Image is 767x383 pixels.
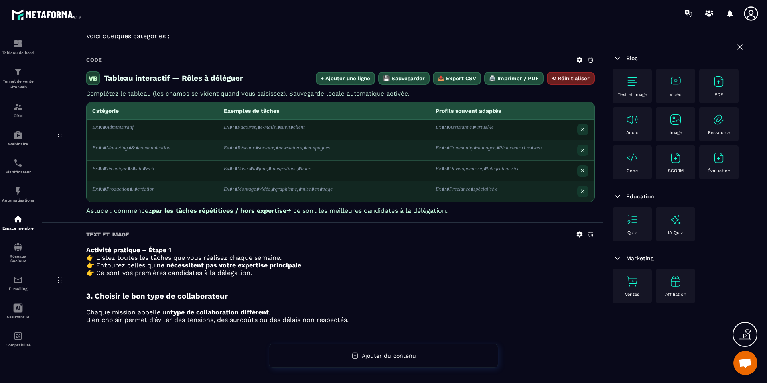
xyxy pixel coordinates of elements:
[13,186,23,196] img: automations
[13,275,23,285] img: email
[13,130,23,140] img: automations
[86,207,595,214] p: Astuce : commencez → ce sont les meilleures candidates à la délégation.
[11,7,83,22] img: logo
[2,114,34,118] p: CRM
[712,151,725,164] img: text-image no-wra
[2,61,34,96] a: formationformationTunnel de vente Site web
[669,151,682,164] img: text-image no-wra
[627,168,638,173] p: Code
[2,315,34,319] p: Assistant IA
[2,236,34,269] a: social-networksocial-networkRéseaux Sociaux
[13,158,23,168] img: scheduler
[86,308,595,316] p: Chaque mission appelle un .
[733,351,757,375] div: Ouvrir le chat
[669,113,682,126] img: text-image no-wra
[2,152,34,180] a: schedulerschedulerPlanificateur
[86,261,595,269] p: 👉 Entourez celles qui .
[2,269,34,297] a: emailemailE-mailing
[157,261,301,269] strong: ne nécessitent pas votre expertise principale
[86,32,595,40] p: Voici quelques catégories :
[13,39,23,49] img: formation
[2,297,34,325] a: Assistant IA
[2,142,34,146] p: Webinaire
[170,308,269,316] strong: type de collaboration différent
[362,352,416,359] span: Ajouter du contenu
[627,230,637,235] p: Quiz
[714,92,723,97] p: PDF
[670,130,682,135] p: Image
[2,96,34,124] a: formationformationCRM
[2,254,34,263] p: Réseaux Sociaux
[625,292,639,297] p: Ventes
[547,72,595,85] button: ⟲ Réinitialiser
[13,242,23,252] img: social-network
[669,75,682,88] img: text-image no-wra
[86,57,102,63] h6: Code
[86,269,595,277] p: 👉 Ce sont vos premières candidates à la délégation.
[577,124,588,135] button: ✕
[2,287,34,291] p: E-mailing
[712,75,725,88] img: text-image no-wra
[86,231,129,238] h6: Text et image
[2,124,34,152] a: automationsautomationsWebinaire
[669,275,682,288] img: text-image
[218,102,430,120] th: Exemples de tâches
[86,316,595,324] p: Bien choisir permet d’éviter des tensions, des surcoûts ou des délais non respectés.
[708,168,730,173] p: Évaluation
[2,33,34,61] a: formationformationTableau de bord
[577,165,588,177] button: ✕
[86,254,595,261] p: 👉 Listez toutes les tâches que vous réalisez chaque semaine.
[104,74,243,83] h3: Tableau interactif — Rôles à déléguer
[86,292,228,301] strong: 3. Choisir le bon type de collaborateur
[316,72,375,85] button: + Ajouter une ligne
[2,325,34,353] a: accountantaccountantComptabilité
[13,102,23,112] img: formation
[484,72,544,85] button: 🖨️ Imprimer / PDF
[378,72,430,85] button: 💾 Sauvegarder
[626,55,638,61] span: Bloc
[2,79,34,90] p: Tunnel de vente Site web
[708,130,730,135] p: Ressource
[613,253,622,263] img: arrow-down
[433,72,481,85] button: 📤 Export CSV
[613,191,622,201] img: arrow-down
[712,113,725,126] img: text-image no-wra
[2,51,34,55] p: Tableau de bord
[2,180,34,208] a: automationsautomationsAutomatisations
[2,226,34,230] p: Espace membre
[626,75,639,88] img: text-image no-wra
[665,292,686,297] p: Affiliation
[669,213,682,226] img: text-image
[577,145,588,156] button: ✕
[87,102,218,120] th: Catégorie
[668,230,683,235] p: IA Quiz
[626,130,639,135] p: Audio
[626,113,639,126] img: text-image no-wra
[2,170,34,174] p: Planificateur
[86,71,100,85] span: VB
[626,151,639,164] img: text-image no-wra
[670,92,682,97] p: Vidéo
[152,207,286,214] strong: par les tâches répétitives / hors expertise
[2,343,34,347] p: Comptabilité
[86,246,171,254] strong: Activité pratique – Étape 1
[86,90,595,97] p: Complétez le tableau (les champs se vident quand vous saisissez). Sauvegarde locale automatique a...
[618,92,647,97] p: Text et image
[626,193,654,200] span: Education
[626,213,639,226] img: text-image no-wra
[668,168,684,173] p: SCORM
[13,214,23,224] img: automations
[13,331,23,341] img: accountant
[613,53,622,63] img: arrow-down
[430,102,572,120] th: Profils souvent adaptés
[13,67,23,77] img: formation
[2,198,34,202] p: Automatisations
[577,186,588,197] button: ✕
[626,255,654,261] span: Marketing
[626,275,639,288] img: text-image no-wra
[2,208,34,236] a: automationsautomationsEspace membre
